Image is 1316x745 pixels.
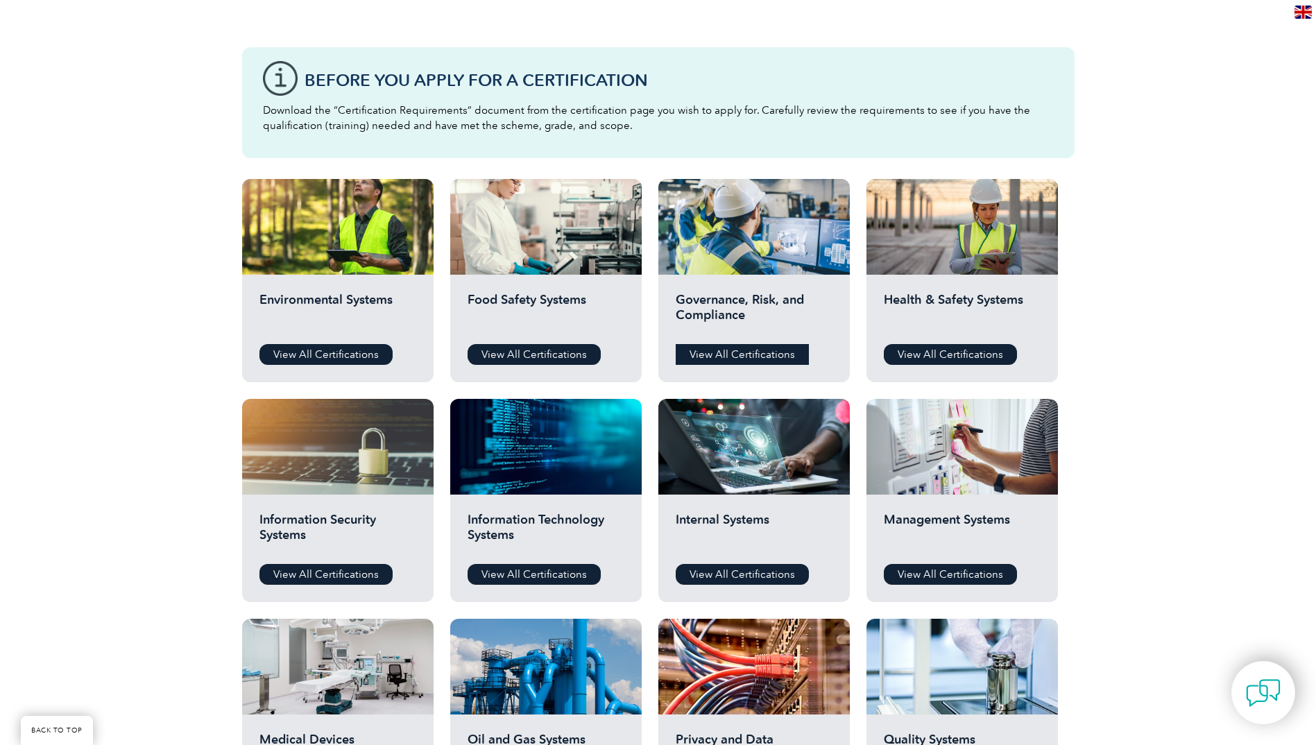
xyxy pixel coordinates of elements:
h2: Health & Safety Systems [884,292,1041,334]
a: View All Certifications [468,344,601,365]
a: View All Certifications [468,564,601,585]
p: Download the “Certification Requirements” document from the certification page you wish to apply ... [263,103,1054,133]
h2: Environmental Systems [259,292,416,334]
h2: Food Safety Systems [468,292,624,334]
h2: Governance, Risk, and Compliance [676,292,832,334]
h2: Internal Systems [676,512,832,554]
img: en [1294,6,1312,19]
a: View All Certifications [884,344,1017,365]
a: BACK TO TOP [21,716,93,745]
h2: Information Security Systems [259,512,416,554]
img: contact-chat.png [1246,676,1281,710]
a: View All Certifications [259,344,393,365]
h2: Information Technology Systems [468,512,624,554]
h2: Management Systems [884,512,1041,554]
h3: Before You Apply For a Certification [305,71,1054,89]
a: View All Certifications [259,564,393,585]
a: View All Certifications [884,564,1017,585]
a: View All Certifications [676,344,809,365]
a: View All Certifications [676,564,809,585]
